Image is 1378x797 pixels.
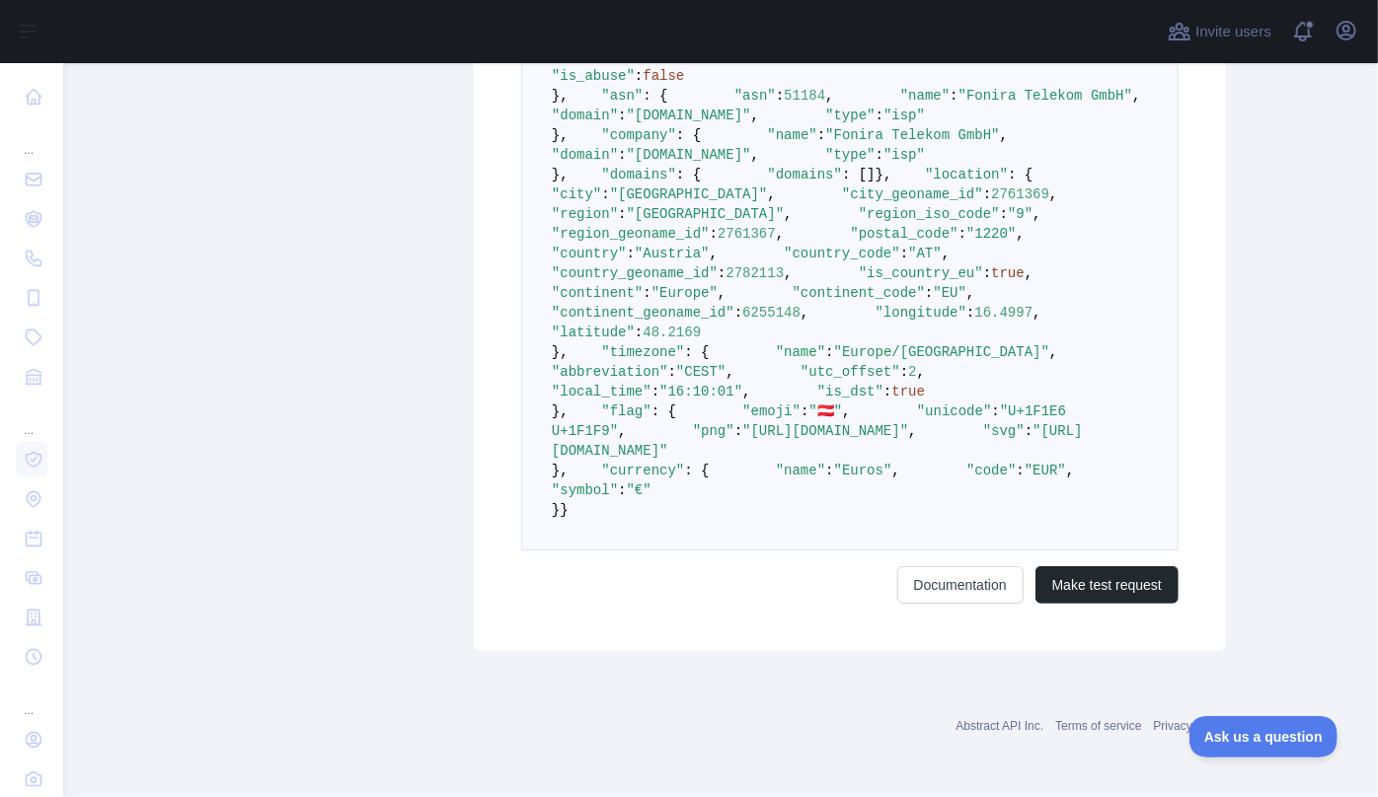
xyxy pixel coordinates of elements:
a: Privacy policy [1154,719,1226,733]
span: "[DOMAIN_NAME]" [627,147,751,163]
span: "abbreviation" [552,364,668,380]
span: "currency" [601,463,684,478]
span: "Europe" [651,285,718,301]
span: : [601,186,609,202]
span: : [] [842,167,876,182]
span: "symbol" [552,482,618,498]
span: , [825,88,833,104]
span: "name" [767,127,816,143]
span: "[URL][DOMAIN_NAME]" [742,423,908,439]
span: : [950,88,957,104]
span: : [718,265,726,281]
span: "EU" [934,285,967,301]
span: : { [676,167,701,182]
span: : [1000,206,1008,222]
span: "isp" [883,108,925,123]
span: : [825,344,833,360]
span: "is_dst" [817,384,883,399]
span: }, [552,88,569,104]
span: 2761367 [718,226,776,242]
span: "region" [552,206,618,222]
span: , [618,423,626,439]
span: "region_geoname_id" [552,226,710,242]
span: 6255148 [742,305,801,321]
span: : { [651,403,676,419]
span: "city_geoname_id" [842,186,983,202]
span: "[GEOGRAPHIC_DATA]" [627,206,785,222]
button: Make test request [1035,566,1179,604]
span: , [776,226,784,242]
span: "isp" [883,147,925,163]
span: : [635,68,643,84]
span: 2761369 [991,186,1049,202]
span: "country_geoname_id" [552,265,718,281]
span: : { [676,127,701,143]
span: : [817,127,825,143]
span: : [876,147,883,163]
span: "asn" [734,88,776,104]
a: Abstract API Inc. [957,719,1044,733]
span: , [942,246,950,261]
span: , [1132,88,1140,104]
span: , [1049,186,1057,202]
span: "domains" [601,167,676,182]
span: "emoji" [742,403,801,419]
span: : [825,463,833,478]
span: "longitude" [876,305,966,321]
span: 2782113 [726,265,784,281]
span: "CEST" [676,364,726,380]
span: : [643,285,651,301]
span: , [784,206,792,222]
span: "timezone" [601,344,684,360]
span: : [983,265,991,281]
span: "flag" [601,403,651,419]
span: "location" [925,167,1008,182]
span: "domain" [552,108,618,123]
span: : [1017,463,1025,478]
span: : [618,206,626,222]
span: "continent" [552,285,643,301]
span: , [892,463,900,478]
span: "Euros" [834,463,892,478]
span: , [801,305,808,321]
button: Invite users [1164,16,1275,47]
span: "city" [552,186,601,202]
span: : [900,246,908,261]
span: : [734,305,742,321]
span: , [710,246,718,261]
span: , [751,108,759,123]
span: , [1066,463,1074,478]
span: "country" [552,246,627,261]
a: Terms of service [1055,719,1141,733]
span: , [917,364,925,380]
span: , [966,285,974,301]
span: "continent_code" [793,285,925,301]
span: : [635,325,643,340]
span: , [1000,127,1008,143]
span: 48.2169 [643,325,701,340]
span: "[GEOGRAPHIC_DATA]" [610,186,768,202]
div: ... [16,118,47,158]
span: "unicode" [917,403,992,419]
span: true [991,265,1025,281]
span: "domains" [767,167,842,182]
span: , [1025,265,1033,281]
span: "svg" [983,423,1025,439]
span: "1220" [966,226,1016,242]
span: } [560,502,568,518]
span: : { [684,463,709,478]
span: : [883,384,891,399]
span: }, [552,167,569,182]
span: }, [552,127,569,143]
span: "Austria" [635,246,710,261]
span: , [842,403,850,419]
iframe: Toggle Customer Support [1189,716,1339,758]
span: true [892,384,926,399]
span: } [552,502,560,518]
span: , [767,186,775,202]
span: : [958,226,966,242]
span: "region_iso_code" [859,206,1000,222]
span: 51184 [784,88,825,104]
span: "Fonira Telekom GmbH" [825,127,999,143]
span: , [784,265,792,281]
